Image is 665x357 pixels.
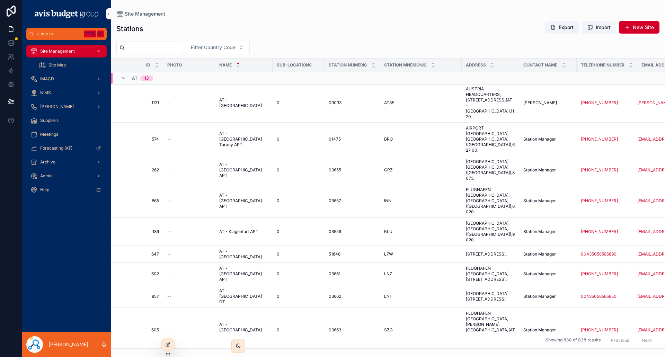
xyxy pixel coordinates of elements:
[619,21,659,34] a: New Site
[277,251,280,257] span: 0
[466,86,515,119] span: AUSTRIA HEADQUARTERS,[STREET_ADDRESS](AT - [GEOGRAPHIC_DATA]),1120
[523,198,573,204] a: Station Manager
[219,249,268,260] a: AT - [GEOGRAPHIC_DATA]
[523,198,556,204] span: Station Manager
[40,48,75,54] span: Site Management
[119,100,159,106] span: 1131
[329,229,341,234] span: 03659
[167,167,211,173] a: --
[384,136,458,142] a: BRQ
[277,62,312,68] span: Sub-Locations
[277,294,280,299] span: 0
[277,100,320,106] a: 0
[545,21,579,34] button: Export
[219,97,268,108] a: AT - [GEOGRAPHIC_DATA]
[48,341,88,348] p: [PERSON_NAME]
[523,294,573,299] a: Station Manager
[119,136,159,142] span: 574
[219,266,268,282] a: AT - [GEOGRAPHIC_DATA] APT
[26,170,107,182] a: Admin
[191,44,236,51] span: Filter Country Code
[581,251,633,257] a: 00435058585890
[26,45,107,57] a: Site Management
[581,100,633,106] a: [PHONE_NUMBER]
[167,251,171,257] span: --
[277,229,280,234] span: 0
[581,294,633,299] a: 00435058585850
[466,62,486,68] span: Address
[37,31,81,37] span: Jump to...
[48,62,66,68] span: Site Map
[384,327,458,333] a: SZG
[581,251,617,257] a: 00435058585890
[581,100,618,106] a: [PHONE_NUMBER]
[523,251,556,257] span: Station Manager
[219,193,268,209] a: AT - [GEOGRAPHIC_DATA] APT
[167,100,171,106] span: --
[329,62,367,68] span: Station Numeric
[384,271,392,277] span: LNZ
[22,40,111,205] div: scrollable content
[219,322,268,338] a: AT - [GEOGRAPHIC_DATA] APT
[84,30,96,37] span: Ctrl
[219,131,268,148] a: AT - [GEOGRAPHIC_DATA] Turany APT
[329,327,376,333] a: 03663
[523,62,557,68] span: Contact Name
[329,271,340,277] span: 03661
[98,31,103,37] span: K
[119,327,159,333] a: 605
[119,229,159,234] a: 189
[329,327,341,333] span: 03663
[581,229,618,234] a: [PHONE_NUMBER]
[523,229,573,234] a: Station Manager
[119,198,159,204] span: 865
[26,128,107,141] a: Meetings
[167,136,211,142] a: --
[523,229,556,234] span: Station Manager
[466,221,515,243] span: [GEOGRAPHIC_DATA],[GEOGRAPHIC_DATA]([GEOGRAPHIC_DATA]),9020.
[119,167,159,173] a: 262
[581,167,633,173] a: [PHONE_NUMBER]
[119,294,159,299] a: 857
[277,167,280,173] span: 0
[581,327,618,333] a: [PHONE_NUMBER]
[277,229,320,234] a: 0
[523,327,556,333] span: Station Manager
[119,271,159,277] span: 602
[581,62,624,68] span: Telephone Number
[384,327,393,333] span: SZG
[523,136,556,142] span: Station Manager
[40,118,59,123] span: Suppliers
[546,338,601,343] span: Showing 838 of 838 results
[119,251,159,257] span: 647
[384,294,391,299] span: LN1
[466,311,515,349] span: FLUGHAFEN [GEOGRAPHIC_DATA] [PERSON_NAME],[GEOGRAPHIC_DATA](AT - [GEOGRAPHIC_DATA]),5020.
[581,198,618,204] a: [PHONE_NUMBER]
[167,294,171,299] span: --
[384,294,458,299] a: LN1
[596,24,611,31] span: Import
[329,294,376,299] a: 03662
[167,62,182,68] span: Photo
[167,327,171,333] span: --
[466,266,515,282] span: FLUGHAFEN [GEOGRAPHIC_DATA],[STREET_ADDRESS].
[523,327,573,333] a: Station Manager
[384,167,393,173] span: GRZ
[329,136,376,142] a: 01475
[523,100,557,106] span: [PERSON_NAME]
[466,291,515,302] a: [GEOGRAPHIC_DATA][STREET_ADDRESS]
[329,251,340,257] span: 51848
[167,294,211,299] a: --
[167,136,171,142] span: --
[466,251,507,257] span: [STREET_ADDRESS].
[466,187,515,215] span: FLUGHAFEN [GEOGRAPHIC_DATA],[GEOGRAPHIC_DATA]([GEOGRAPHIC_DATA]),6020.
